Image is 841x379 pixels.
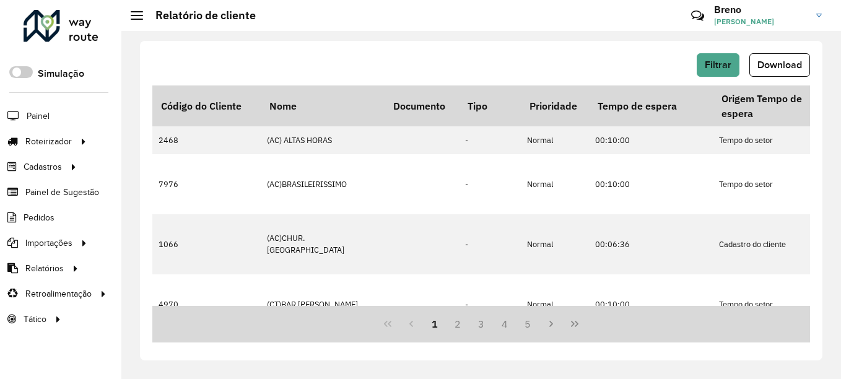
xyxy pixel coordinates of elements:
[152,126,261,154] td: 2468
[713,126,837,154] td: Tempo do setor
[539,312,563,336] button: Next Page
[469,312,493,336] button: 3
[589,126,713,154] td: 00:10:00
[24,160,62,173] span: Cadastros
[757,59,802,70] span: Download
[459,214,521,274] td: -
[589,154,713,214] td: 00:10:00
[385,85,459,126] th: Documento
[516,312,540,336] button: 5
[423,312,447,336] button: 1
[24,211,54,224] span: Pedidos
[589,214,713,274] td: 00:06:36
[261,214,385,274] td: (AC)CHUR. [GEOGRAPHIC_DATA]
[25,237,72,250] span: Importações
[24,313,46,326] span: Tático
[714,16,807,27] span: [PERSON_NAME]
[521,214,589,274] td: Normal
[25,186,99,199] span: Painel de Sugestão
[521,274,589,334] td: Normal
[563,312,586,336] button: Last Page
[261,126,385,154] td: (AC) ALTAS HORAS
[714,4,807,15] h3: Breno
[749,53,810,77] button: Download
[684,2,711,29] a: Contato Rápido
[143,9,256,22] h2: Relatório de cliente
[261,274,385,334] td: (CT)BAR [PERSON_NAME]
[152,154,261,214] td: 7976
[521,126,589,154] td: Normal
[152,214,261,274] td: 1066
[152,274,261,334] td: 4970
[459,154,521,214] td: -
[25,287,92,300] span: Retroalimentação
[446,312,469,336] button: 2
[697,53,739,77] button: Filtrar
[152,85,261,126] th: Código do Cliente
[261,154,385,214] td: (AC)BRASILEIRISSIMO
[27,110,50,123] span: Painel
[459,85,521,126] th: Tipo
[705,59,731,70] span: Filtrar
[25,262,64,275] span: Relatórios
[713,85,837,126] th: Origem Tempo de espera
[521,154,589,214] td: Normal
[25,135,72,148] span: Roteirizador
[261,85,385,126] th: Nome
[713,154,837,214] td: Tempo do setor
[493,312,516,336] button: 4
[589,274,713,334] td: 00:10:00
[38,66,84,81] label: Simulação
[521,85,589,126] th: Prioridade
[459,274,521,334] td: -
[713,274,837,334] td: Tempo do setor
[459,126,521,154] td: -
[589,85,713,126] th: Tempo de espera
[713,214,837,274] td: Cadastro do cliente
[543,4,673,37] div: Críticas? Dúvidas? Elogios? Sugestões? Entre em contato conosco!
